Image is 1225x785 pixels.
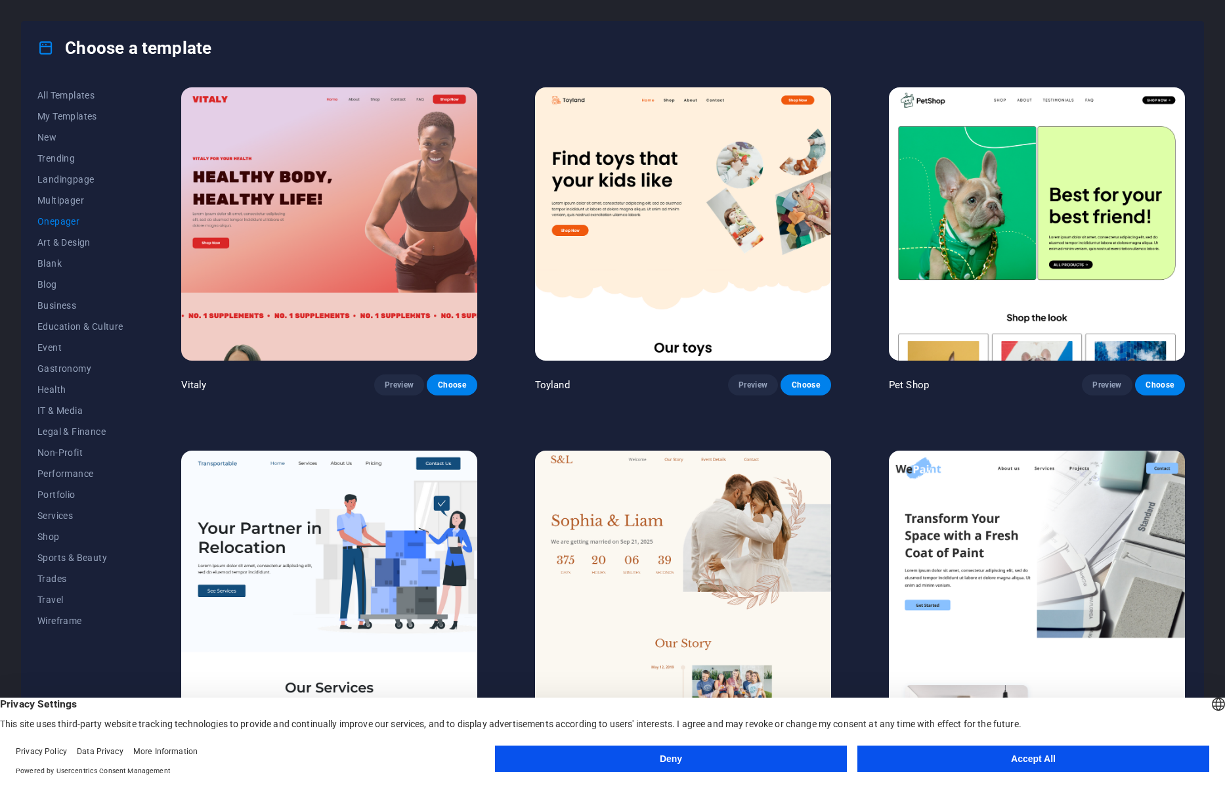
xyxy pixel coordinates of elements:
[37,132,123,143] span: New
[37,211,123,232] button: Onepager
[535,378,570,392] p: Toyland
[37,400,123,421] button: IT & Media
[791,380,820,390] span: Choose
[1146,380,1174,390] span: Choose
[37,573,123,584] span: Trades
[739,380,767,390] span: Preview
[37,468,123,479] span: Performance
[37,531,123,542] span: Shop
[37,85,123,106] button: All Templates
[181,378,207,392] p: Vitaly
[37,510,123,521] span: Services
[37,295,123,316] button: Business
[37,321,123,332] span: Education & Culture
[37,484,123,505] button: Portfolio
[535,87,831,361] img: Toyland
[37,153,123,164] span: Trending
[889,87,1185,361] img: Pet Shop
[37,232,123,253] button: Art & Design
[37,174,123,185] span: Landingpage
[1092,380,1121,390] span: Preview
[37,337,123,358] button: Event
[37,300,123,311] span: Business
[37,358,123,379] button: Gastronomy
[37,547,123,568] button: Sports & Beauty
[37,253,123,274] button: Blank
[37,216,123,227] span: Onepager
[37,594,123,605] span: Travel
[37,421,123,442] button: Legal & Finance
[37,568,123,589] button: Trades
[437,380,466,390] span: Choose
[427,374,477,395] button: Choose
[37,316,123,337] button: Education & Culture
[37,405,123,416] span: IT & Media
[37,442,123,463] button: Non-Profit
[181,87,477,361] img: Vitaly
[37,610,123,631] button: Wireframe
[37,384,123,395] span: Health
[385,380,414,390] span: Preview
[37,526,123,547] button: Shop
[37,342,123,353] span: Event
[37,148,123,169] button: Trending
[1135,374,1185,395] button: Choose
[728,374,778,395] button: Preview
[374,374,424,395] button: Preview
[37,489,123,500] span: Portfolio
[181,451,477,724] img: Transportable
[781,374,830,395] button: Choose
[889,451,1185,724] img: WePaint
[37,37,211,58] h4: Choose a template
[37,279,123,290] span: Blog
[37,258,123,269] span: Blank
[37,552,123,563] span: Sports & Beauty
[37,447,123,458] span: Non-Profit
[1082,374,1132,395] button: Preview
[37,379,123,400] button: Health
[37,426,123,437] span: Legal & Finance
[37,363,123,374] span: Gastronomy
[37,190,123,211] button: Multipager
[37,274,123,295] button: Blog
[889,378,929,392] p: Pet Shop
[37,169,123,190] button: Landingpage
[37,111,123,122] span: My Templates
[37,106,123,127] button: My Templates
[535,451,831,724] img: S&L
[37,589,123,610] button: Travel
[37,616,123,626] span: Wireframe
[37,195,123,206] span: Multipager
[37,463,123,484] button: Performance
[37,90,123,101] span: All Templates
[37,127,123,148] button: New
[37,237,123,248] span: Art & Design
[37,505,123,526] button: Services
